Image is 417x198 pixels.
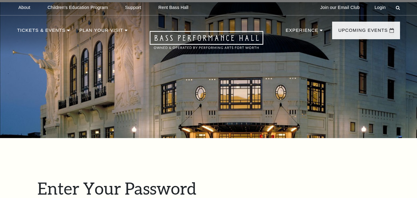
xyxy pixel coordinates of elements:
p: Children's Education Program [48,5,108,10]
p: About [19,5,30,10]
p: Support [125,5,141,10]
span: Enter Your Password [37,178,196,198]
p: Rent Bass Hall [158,5,189,10]
p: Tickets & Events [17,27,66,38]
p: Plan Your Visit [79,27,123,38]
p: Upcoming Events [338,27,388,38]
p: Experience [286,27,318,38]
